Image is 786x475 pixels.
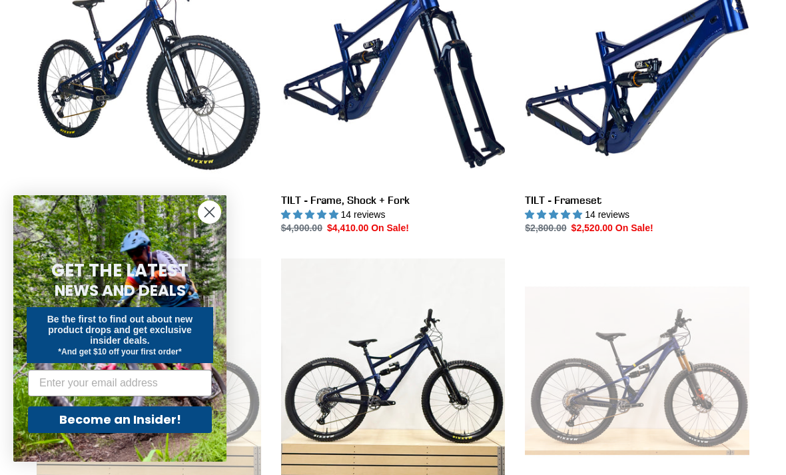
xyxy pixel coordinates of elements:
button: Close dialog [198,201,221,224]
span: GET THE LATEST [51,258,189,282]
span: *And get $10 off your first order* [58,347,181,356]
input: Enter your email address [28,370,212,396]
span: Be the first to find out about new product drops and get exclusive insider deals. [47,314,193,346]
span: NEWS AND DEALS [55,280,186,301]
button: Become an Insider! [28,406,212,433]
